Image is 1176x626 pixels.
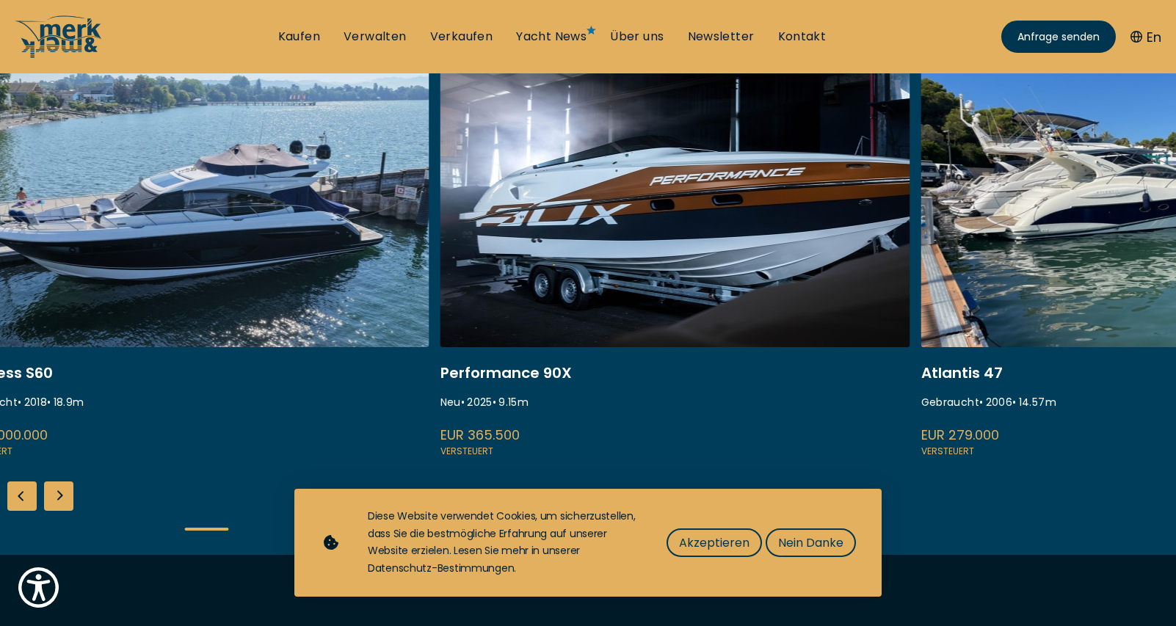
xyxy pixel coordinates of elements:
div: Diese Website verwendet Cookies, um sicherzustellen, dass Sie die bestmögliche Erfahrung auf unse... [368,508,637,578]
a: Newsletter [688,29,755,45]
button: En [1130,27,1161,47]
a: Kontakt [778,29,827,45]
a: Verwalten [344,29,407,45]
a: Verkaufen [430,29,493,45]
a: Über uns [610,29,664,45]
a: Anfrage senden [1001,21,1116,53]
button: Nein Danke [766,528,856,557]
span: Akzeptieren [679,534,749,552]
a: Datenschutz-Bestimmungen [368,561,514,575]
button: Akzeptieren [667,528,762,557]
a: Yacht News [516,29,587,45]
span: Anfrage senden [1017,29,1100,45]
div: Previous slide [7,481,37,511]
a: Kaufen [278,29,320,45]
button: Show Accessibility Preferences [15,564,62,611]
span: Nein Danke [778,534,843,552]
div: Next slide [44,481,73,511]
